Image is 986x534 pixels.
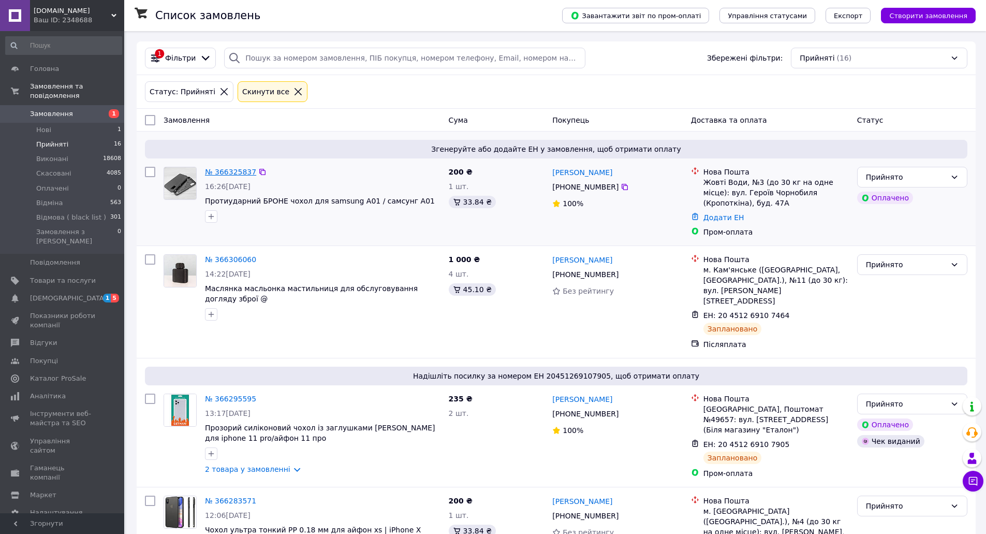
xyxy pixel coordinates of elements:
[30,338,57,348] span: Відгуки
[703,254,849,265] div: Нова Пошта
[164,167,197,200] a: Фото товару
[205,284,418,303] span: Маслянка масльонка мастильниця для обслуговування догляду зброї @
[889,12,967,20] span: Створити замовлення
[866,398,946,410] div: Прийнято
[149,144,963,154] span: Згенеруйте або додайте ЕН у замовлення, щоб отримати оплату
[36,125,51,135] span: Нові
[449,168,473,176] span: 200 ₴
[449,116,468,124] span: Cума
[826,8,871,23] button: Експорт
[866,259,946,270] div: Прийнято
[164,394,197,427] a: Фото товару
[30,356,58,366] span: Покупці
[30,109,73,119] span: Замовлення
[449,196,496,208] div: 33.84 ₴
[36,154,68,164] span: Виконані
[103,154,121,164] span: 18608
[164,255,196,287] img: Фото товару
[728,12,807,20] span: Управління статусами
[205,270,251,278] span: 14:22[DATE]
[30,409,96,428] span: Інструменти веб-майстра та SEO
[30,258,80,267] span: Повідомлення
[30,82,124,100] span: Замовлення та повідомлення
[570,11,701,20] span: Завантажити звіт по пром-оплаті
[110,213,121,222] span: 301
[155,9,260,22] h1: Список замовлень
[552,410,619,418] span: [PHONE_NUMBER]
[963,471,983,492] button: Чат з покупцем
[552,116,589,124] span: Покупець
[703,404,849,435] div: [GEOGRAPHIC_DATA], Поштомат №49657: вул. [STREET_ADDRESS] (Біля магазину "Еталон")
[857,435,924,448] div: Чек виданий
[36,140,68,149] span: Прийняті
[449,182,469,191] span: 1 шт.
[703,339,849,350] div: Післяплата
[205,424,435,442] a: Прозорий силіконовий чохол із заглушками [PERSON_NAME] для iphone 11 pro/айфон 11 про
[205,497,256,505] a: № 366283571
[103,294,111,302] span: 1
[149,371,963,381] span: Надішліть посилку за номером ЕН 20451269107905, щоб отримати оплату
[703,177,849,208] div: Жовті Води, №3 (до 30 кг на одне місце): вул. Героїв Чорнобиля (Кропоткіна), буд. 47А
[34,6,111,16] span: Bamperok.Kiev.UA
[703,468,849,479] div: Пром-оплата
[36,213,106,222] span: Відмова ( black list )
[552,394,612,405] a: [PERSON_NAME]
[449,497,473,505] span: 200 ₴
[205,197,435,205] a: Протиударний БРОНЕ чохол для samsung A01 / самсунг А01
[30,311,96,330] span: Показники роботи компанії
[36,184,69,193] span: Оплачені
[30,392,66,401] span: Аналітика
[114,140,121,149] span: 16
[205,168,256,176] a: № 366325837
[111,294,119,302] span: 5
[164,496,197,529] a: Фото товару
[703,227,849,237] div: Пром-оплата
[117,227,121,246] span: 0
[117,184,121,193] span: 0
[703,265,849,306] div: м. Кам'янське ([GEOGRAPHIC_DATA], [GEOGRAPHIC_DATA].), №11 (до 30 кг): вул. [PERSON_NAME][STREET_...
[703,311,790,320] span: ЕН: 20 4512 6910 7464
[449,395,473,403] span: 235 ₴
[552,167,612,178] a: [PERSON_NAME]
[30,64,59,74] span: Головна
[563,287,614,295] span: Без рейтингу
[164,394,196,426] img: Фото товару
[165,53,196,63] span: Фільтри
[857,418,913,431] div: Оплачено
[117,125,121,135] span: 1
[164,167,196,199] img: Фото товару
[148,86,217,97] div: Статус: Прийняті
[5,36,122,55] input: Пошук
[552,270,619,279] span: [PHONE_NUMBER]
[164,116,210,124] span: Замовлення
[30,464,96,482] span: Гаманець компанії
[36,227,117,246] span: Замовлення з [PERSON_NAME]
[449,409,469,417] span: 2 шт.
[30,276,96,285] span: Товари та послуги
[857,192,913,204] div: Оплачено
[107,169,121,178] span: 4085
[703,394,849,404] div: Нова Пошта
[30,374,86,383] span: Каталог ProSale
[30,490,56,500] span: Маркет
[563,199,583,208] span: 100%
[205,395,256,403] a: № 366295595
[164,254,197,287] a: Фото товару
[800,53,834,63] span: Прийняті
[449,511,469,519] span: 1 шт.
[449,283,496,296] div: 45.10 ₴
[703,323,762,335] div: Заплановано
[703,167,849,177] div: Нова Пошта
[36,198,63,208] span: Відміна
[881,8,976,23] button: Створити замовлення
[449,270,469,278] span: 4 шт.
[707,53,783,63] span: Збережені фільтри:
[164,496,196,528] img: Фото товару
[36,169,71,178] span: Скасовані
[205,182,251,191] span: 16:26[DATE]
[34,16,124,25] div: Ваш ID: 2348688
[866,500,946,512] div: Прийнято
[562,8,709,23] button: Завантажити звіт по пром-оплаті
[703,496,849,506] div: Нова Пошта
